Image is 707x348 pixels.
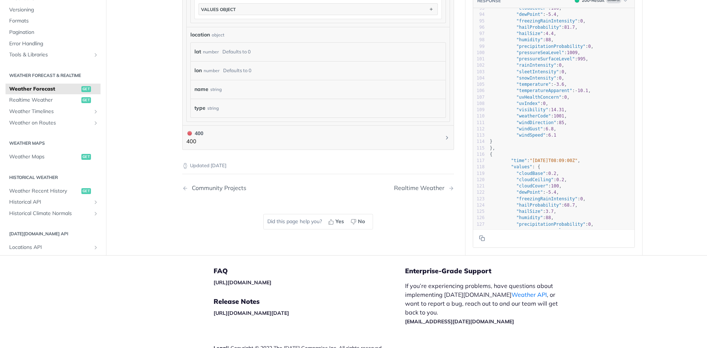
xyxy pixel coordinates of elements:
span: : , [490,56,588,61]
span: : , [490,107,567,112]
a: Realtime Weatherget [6,95,101,106]
span: 3.7 [546,209,554,214]
div: Community Projects [188,184,246,191]
div: 122 [473,189,485,196]
a: Weather Recent Historyget [6,185,101,196]
div: 104 [473,75,485,81]
span: "windDirection" [516,120,556,125]
button: Show subpages for Tools & Libraries [93,52,99,58]
span: "precipitationProbability" [516,221,585,226]
div: 102 [473,62,485,68]
span: "hailProbability" [516,202,562,207]
label: lon [194,65,202,76]
span: 88 [546,215,551,220]
span: 0 [562,69,564,74]
div: 94 [473,11,485,18]
span: "temperatureApparent" [516,88,572,93]
a: Weather API [511,291,547,298]
span: : , [490,196,585,201]
span: : , [490,82,567,87]
span: Historical API [9,198,91,206]
h5: FAQ [214,267,405,275]
a: Weather Mapsget [6,151,101,162]
span: : , [490,177,567,182]
div: 121 [473,183,485,189]
button: 400 400400 [186,129,450,146]
span: : , [490,88,591,93]
button: values object [199,4,437,15]
span: "hailProbability" [516,24,562,29]
div: 114 [473,138,485,145]
h2: Weather Maps [6,140,101,147]
span: 6.1 [548,133,556,138]
span: Insights API [9,255,91,262]
span: 5.4 [548,190,556,195]
span: "rainIntensity" [516,63,556,68]
span: Tools & Libraries [9,51,91,59]
a: Historical APIShow subpages for Historical API [6,197,101,208]
div: 126 [473,215,485,221]
div: number [203,46,219,57]
span: : , [490,120,567,125]
span: : , [490,94,570,99]
div: 103 [473,68,485,75]
a: Previous Page: Community Projects [182,184,299,191]
h2: [DATE][DOMAIN_NAME] API [6,231,101,237]
span: "cloudCover" [516,6,548,11]
span: : , [490,63,564,68]
div: Defaults to 0 [222,46,251,57]
span: "values" [511,164,532,169]
span: No [358,218,365,225]
span: 0.2 [556,177,564,182]
span: : { [490,164,540,169]
nav: Pagination Controls [182,177,454,199]
div: 97 [473,31,485,37]
a: [URL][DOMAIN_NAME][DATE] [214,310,289,316]
div: Realtime Weather [394,184,448,191]
span: 0 [559,75,562,80]
span: 995 [577,56,585,61]
span: : [490,133,556,138]
h2: Historical Weather [6,174,101,180]
span: "uvIndex" [516,101,540,106]
span: : , [490,158,580,163]
span: "sleetIntensity" [516,69,559,74]
div: 119 [473,170,485,176]
span: : , [490,101,548,106]
span: Weather Maps [9,153,80,161]
span: 0 [564,94,567,99]
a: Weather on RoutesShow subpages for Weather on Routes [6,117,101,128]
div: 118 [473,164,485,170]
div: 125 [473,208,485,215]
span: { [490,151,492,157]
span: : , [490,228,580,233]
span: "uvHealthConcern" [516,94,562,99]
span: : , [490,43,594,49]
span: : , [490,190,559,195]
div: 108 [473,100,485,106]
span: "pressureSeaLevel" [516,50,564,55]
span: 0 [580,18,583,23]
div: 115 [473,145,485,151]
span: : , [490,113,567,119]
div: 116 [473,151,485,157]
button: Show subpages for Historical API [93,199,99,205]
span: 6.8 [546,126,554,131]
span: 10.1 [577,88,588,93]
div: 101 [473,56,485,62]
span: 0 [559,63,562,68]
span: Weather on Routes [9,119,91,126]
div: string [210,84,222,95]
span: - [546,12,548,17]
span: : , [490,221,594,226]
span: - [546,190,548,195]
div: 120 [473,176,485,183]
span: Historical Climate Normals [9,210,91,217]
div: 100 [473,49,485,56]
div: 117 [473,158,485,164]
span: "humidity" [516,215,543,220]
svg: Chevron [444,135,450,141]
div: 98 [473,37,485,43]
div: 128 [473,227,485,233]
h2: Weather Forecast & realtime [6,72,101,78]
